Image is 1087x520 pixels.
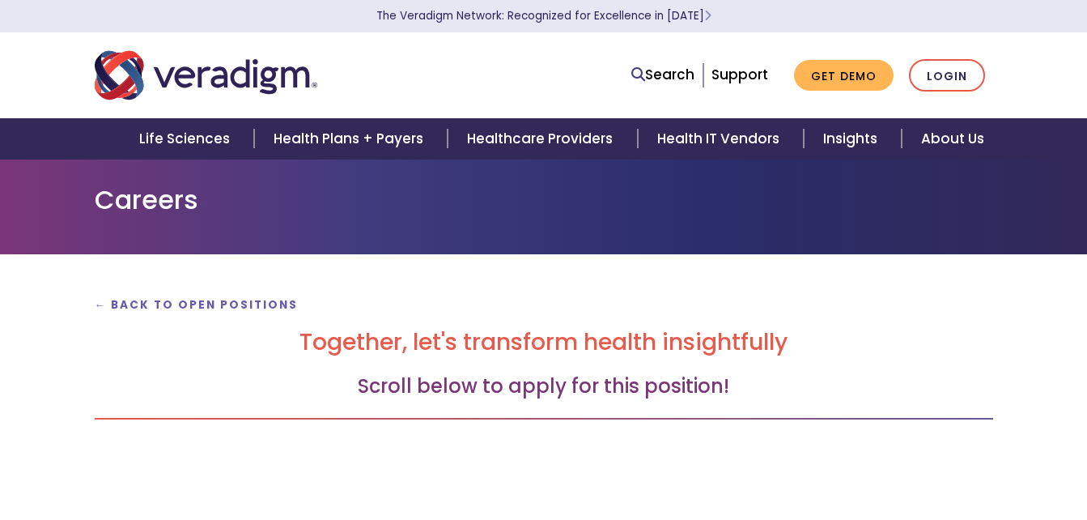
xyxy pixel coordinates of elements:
[804,118,902,160] a: Insights
[711,65,768,84] a: Support
[638,118,804,160] a: Health IT Vendors
[120,118,254,160] a: Life Sciences
[376,8,711,23] a: The Veradigm Network: Recognized for Excellence in [DATE]Learn More
[704,8,711,23] span: Learn More
[909,59,985,92] a: Login
[95,375,993,399] h3: Scroll below to apply for this position!
[95,297,299,313] a: ← Back to Open Positions
[95,49,317,102] img: Veradigm logo
[95,329,993,356] h2: Together, let's transform health insightfully
[794,60,894,92] a: Get Demo
[631,64,694,86] a: Search
[95,185,993,215] h1: Careers
[902,118,1004,160] a: About Us
[254,118,448,160] a: Health Plans + Payers
[448,118,637,160] a: Healthcare Providers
